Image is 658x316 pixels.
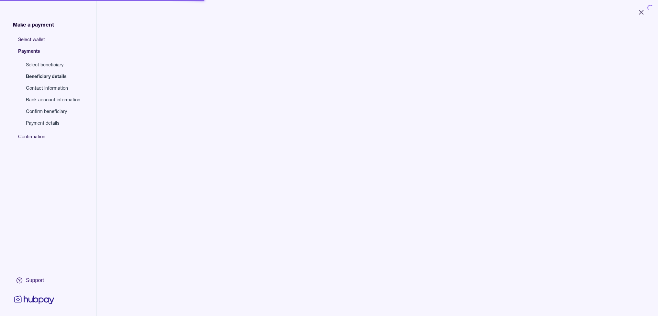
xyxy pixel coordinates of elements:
[18,133,87,145] span: Confirmation
[26,120,80,126] span: Payment details
[13,274,56,287] a: Support
[18,48,87,60] span: Payments
[26,277,44,284] div: Support
[26,62,80,68] span: Select beneficiary
[26,96,80,103] span: Bank account information
[13,21,54,28] span: Make a payment
[26,73,80,80] span: Beneficiary details
[26,108,80,115] span: Confirm beneficiary
[18,36,87,48] span: Select wallet
[630,5,653,19] button: Close
[26,85,80,91] span: Contact information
